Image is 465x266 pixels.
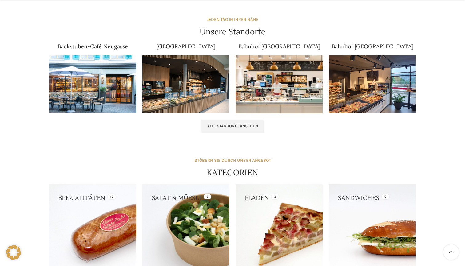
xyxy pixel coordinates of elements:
div: STÖBERN SIE DURCH UNSER ANGEBOT [194,157,271,164]
a: Bahnhof [GEOGRAPHIC_DATA] [332,43,413,50]
a: Backstuben-Café Neugasse [58,43,128,50]
div: JEDEN TAG IN IHRER NÄHE [207,16,259,23]
span: Alle Standorte ansehen [207,124,258,129]
a: Scroll to top button [443,244,459,260]
a: Bahnhof [GEOGRAPHIC_DATA] [238,43,320,50]
h4: Unsere Standorte [200,26,265,37]
a: Alle Standorte ansehen [201,120,264,133]
h4: KATEGORIEN [207,167,258,178]
a: [GEOGRAPHIC_DATA] [157,43,215,50]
